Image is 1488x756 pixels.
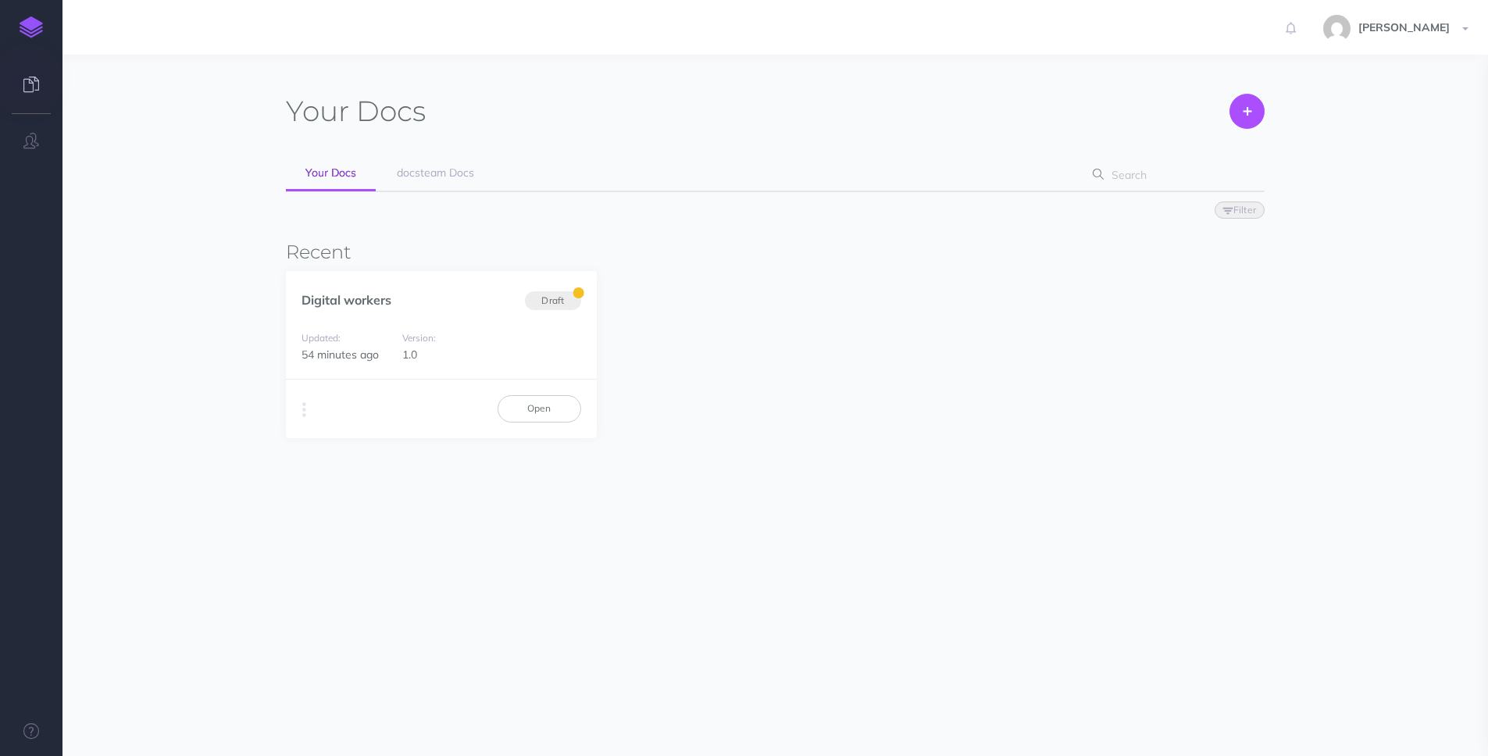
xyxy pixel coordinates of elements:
a: Your Docs [286,156,376,191]
span: 54 minutes ago [302,348,379,362]
span: docsteam Docs [397,166,474,180]
small: Updated: [302,332,341,344]
span: [PERSON_NAME] [1351,20,1458,34]
i: More actions [302,399,306,421]
button: Filter [1215,201,1265,219]
a: Open [498,395,581,422]
a: Digital workers [302,292,391,308]
a: docsteam Docs [377,156,494,191]
span: Your Docs [305,166,356,180]
h3: Recent [286,242,1265,262]
img: 58e60416af45c89b35c9d831f570759b.jpg [1323,15,1351,42]
img: logo-mark.svg [20,16,43,38]
span: 1.0 [402,348,417,362]
input: Search [1107,161,1240,189]
h1: Docs [286,94,426,129]
span: Your [286,94,349,128]
small: Version: [402,332,436,344]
